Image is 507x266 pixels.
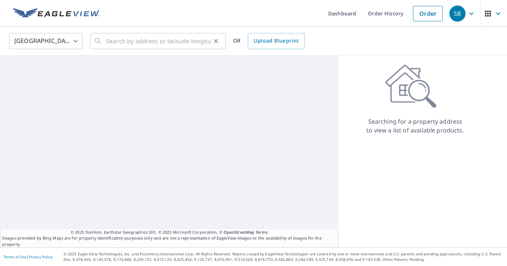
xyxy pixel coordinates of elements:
div: SB [449,6,466,22]
p: © 2025 Eagle View Technologies, Inc. and Pictometry International Corp. All Rights Reserved. Repo... [64,251,503,262]
div: OR [233,33,305,49]
p: | [4,255,52,259]
a: Terms [256,229,268,235]
img: EV Logo [13,8,100,19]
button: Clear [211,36,221,46]
div: [GEOGRAPHIC_DATA] [9,31,83,51]
a: Privacy Policy [29,254,52,259]
a: OpenStreetMap [224,229,254,235]
a: Order [413,6,443,21]
span: Upload Blueprint [254,36,298,45]
a: Upload Blueprint [248,33,304,49]
input: Search by address or latitude-longitude [106,31,211,51]
span: © 2025 TomTom, Earthstar Geographics SIO, © 2025 Microsoft Corporation, © [70,229,268,236]
a: Terms of Use [4,254,26,259]
p: Searching for a property address to view a list of available products. [366,117,464,135]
